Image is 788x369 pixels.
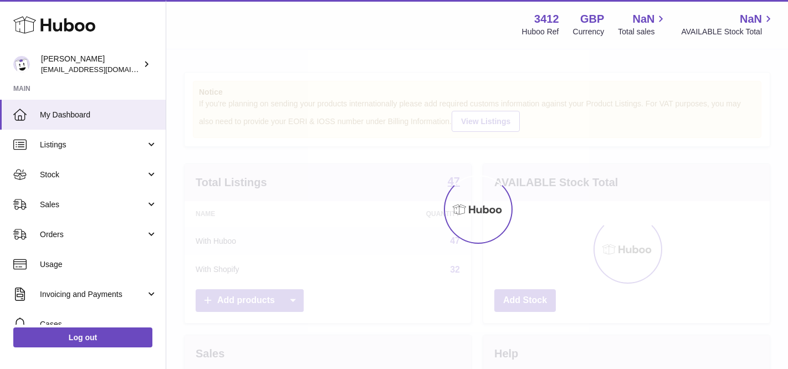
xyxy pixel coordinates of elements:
a: NaN Total sales [618,12,667,37]
div: [PERSON_NAME] [41,54,141,75]
span: Usage [40,259,157,270]
img: info@beeble.buzz [13,56,30,73]
span: NaN [632,12,654,27]
span: [EMAIL_ADDRESS][DOMAIN_NAME] [41,65,163,74]
span: Sales [40,199,146,210]
span: AVAILABLE Stock Total [681,27,775,37]
span: Orders [40,229,146,240]
span: My Dashboard [40,110,157,120]
span: NaN [740,12,762,27]
span: Stock [40,170,146,180]
strong: 3412 [534,12,559,27]
strong: GBP [580,12,604,27]
div: Huboo Ref [522,27,559,37]
span: Cases [40,319,157,330]
span: Invoicing and Payments [40,289,146,300]
a: NaN AVAILABLE Stock Total [681,12,775,37]
span: Listings [40,140,146,150]
div: Currency [573,27,605,37]
a: Log out [13,327,152,347]
span: Total sales [618,27,667,37]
